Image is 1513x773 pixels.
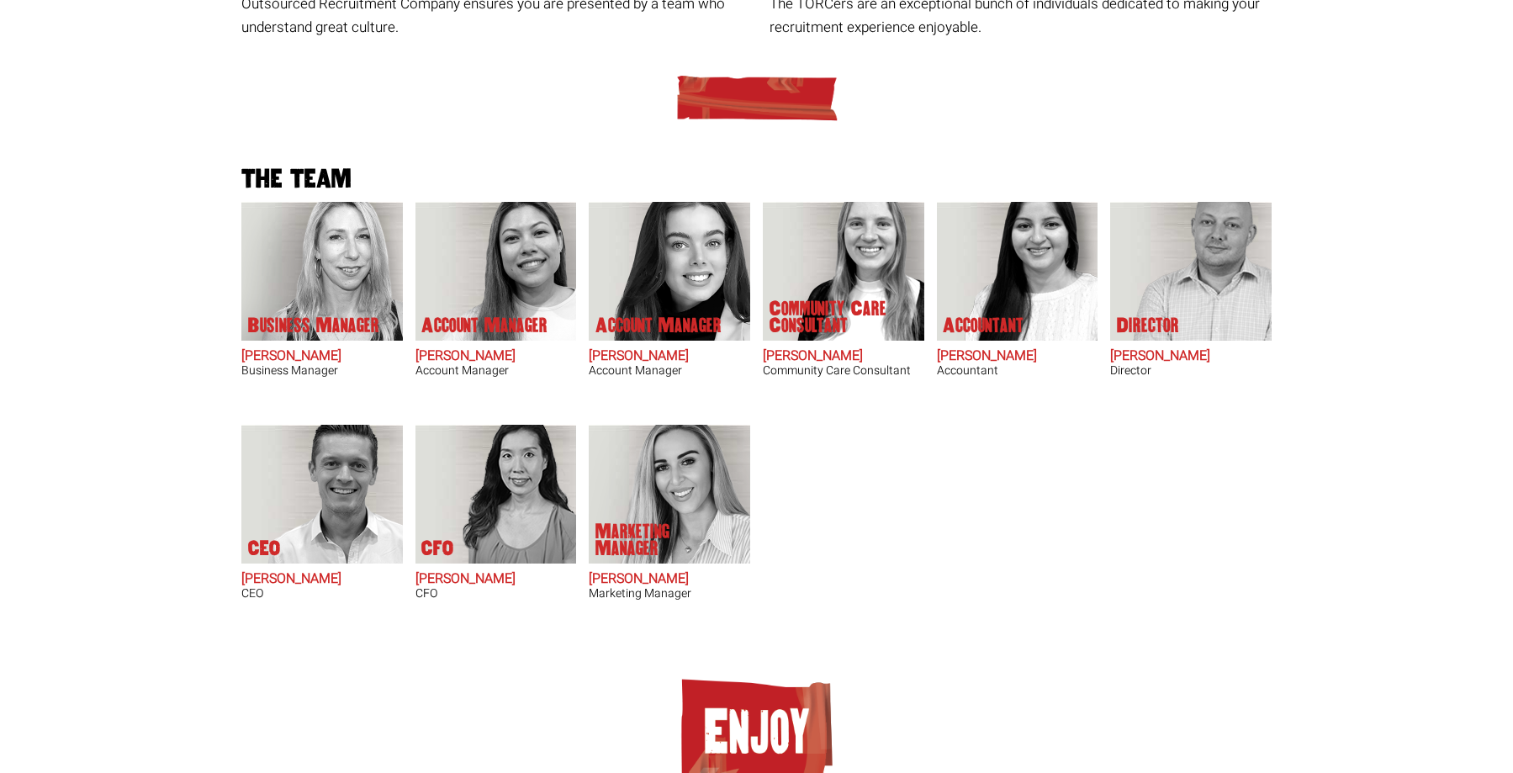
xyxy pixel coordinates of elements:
[937,364,1098,377] h3: Accountant
[781,202,924,341] img: Anna Reddy does Community Care Consultant
[589,364,750,377] h3: Account Manager
[1129,202,1272,341] img: Simon Moss's our Director
[433,425,576,564] img: Laura Yang's our CFO
[595,317,722,334] p: Account Manager
[943,317,1024,334] p: Accountant
[770,300,904,334] p: Community Care Consultant
[1110,364,1272,377] h3: Director
[241,202,403,341] img: Frankie Gaffney's our Business Manager
[241,364,403,377] h3: Business Manager
[421,317,548,334] p: Account Manager
[421,540,453,557] p: CFO
[248,540,280,557] p: CEO
[260,425,403,564] img: Geoff Millar's our CEO
[763,349,924,364] h2: [PERSON_NAME]
[415,202,576,341] img: Kritika Shrestha does Account Manager
[241,587,403,600] h3: CEO
[589,202,750,341] img: Daisy Hamer does Account Manager
[589,572,750,587] h2: [PERSON_NAME]
[1110,349,1272,364] h2: [PERSON_NAME]
[415,572,577,587] h2: [PERSON_NAME]
[1117,317,1179,334] p: Director
[937,349,1098,364] h2: [PERSON_NAME]
[415,349,577,364] h2: [PERSON_NAME]
[248,317,379,334] p: Business Manager
[955,202,1098,341] img: Simran Kaur does Accountant
[241,349,403,364] h2: [PERSON_NAME]
[241,572,403,587] h2: [PERSON_NAME]
[589,425,750,564] img: Monique Rodrigues does Marketing Manager
[415,364,577,377] h3: Account Manager
[763,364,924,377] h3: Community Care Consultant
[589,587,750,600] h3: Marketing Manager
[589,349,750,364] h2: [PERSON_NAME]
[415,587,577,600] h3: CFO
[235,167,1278,193] h2: The team
[595,523,730,557] p: Marketing Manager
